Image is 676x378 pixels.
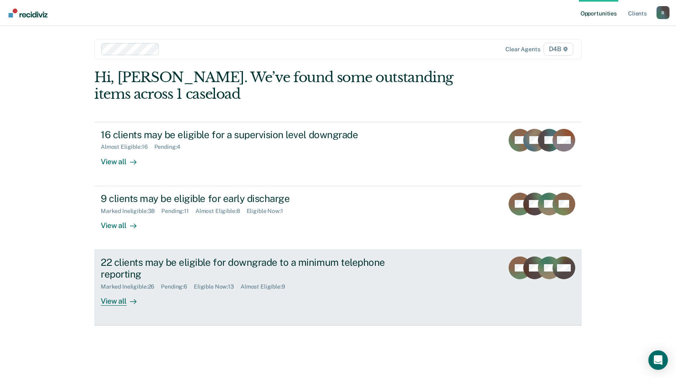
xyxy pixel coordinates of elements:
div: Almost Eligible : 8 [195,208,247,215]
span: D4B [544,43,573,56]
div: Pending : 6 [161,283,194,290]
div: Open Intercom Messenger [648,350,668,370]
div: Eligible Now : 13 [194,283,240,290]
div: B [656,6,669,19]
a: 16 clients may be eligible for a supervision level downgradeAlmost Eligible:16Pending:4View all [94,122,582,186]
div: View all [101,214,146,230]
div: Almost Eligible : 9 [240,283,292,290]
div: Clear agents [505,46,540,53]
div: 9 clients may be eligible for early discharge [101,193,386,204]
div: Hi, [PERSON_NAME]. We’ve found some outstanding items across 1 caseload [94,69,484,102]
div: 22 clients may be eligible for downgrade to a minimum telephone reporting [101,256,386,280]
div: Pending : 4 [154,143,187,150]
div: Almost Eligible : 16 [101,143,154,150]
a: 22 clients may be eligible for downgrade to a minimum telephone reportingMarked Ineligible:26Pend... [94,250,582,326]
img: Recidiviz [9,9,48,17]
a: 9 clients may be eligible for early dischargeMarked Ineligible:38Pending:11Almost Eligible:8Eligi... [94,186,582,250]
div: Pending : 11 [161,208,195,215]
div: View all [101,290,146,306]
div: 16 clients may be eligible for a supervision level downgrade [101,129,386,141]
div: Eligible Now : 1 [247,208,290,215]
div: Marked Ineligible : 38 [101,208,161,215]
div: Marked Ineligible : 26 [101,283,161,290]
button: Profile dropdown button [656,6,669,19]
div: View all [101,150,146,166]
